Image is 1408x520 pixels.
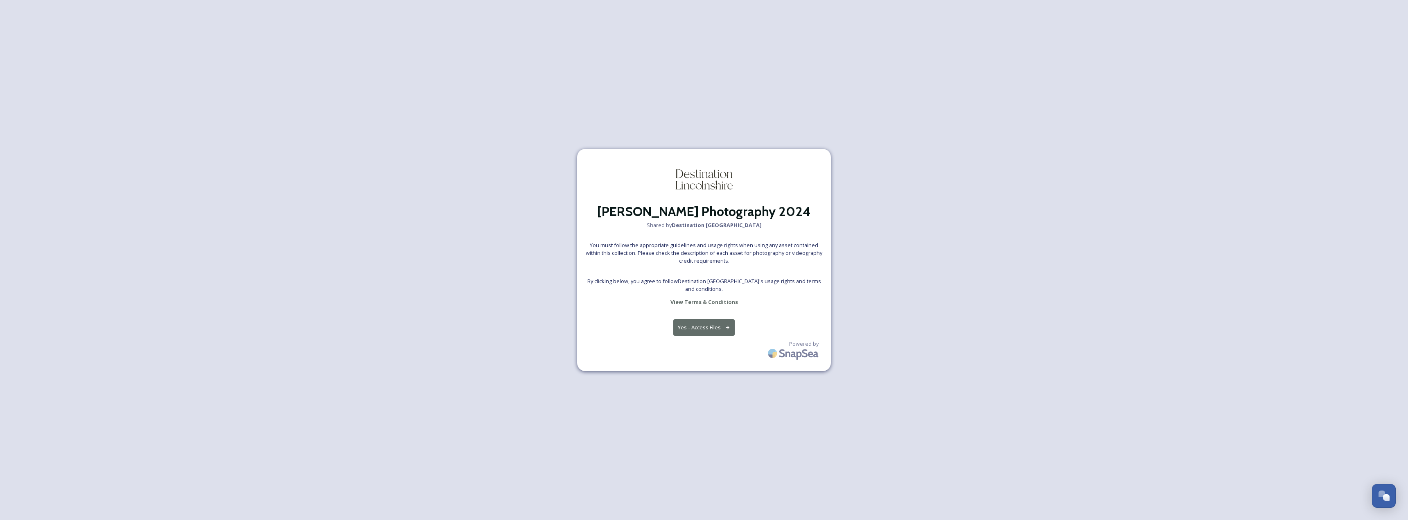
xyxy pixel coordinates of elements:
[585,277,823,293] span: By clicking below, you agree to follow Destination [GEOGRAPHIC_DATA] 's usage rights and terms an...
[673,319,735,336] button: Yes - Access Files
[647,221,762,229] span: Shared by
[597,202,811,221] h2: [PERSON_NAME] Photography 2024
[670,298,738,306] strong: View Terms & Conditions
[765,344,823,363] img: SnapSea Logo
[789,340,819,348] span: Powered by
[670,297,738,307] a: View Terms & Conditions
[672,221,762,229] strong: Destination [GEOGRAPHIC_DATA]
[1372,484,1396,508] button: Open Chat
[585,241,823,265] span: You must follow the appropriate guidelines and usage rights when using any asset contained within...
[663,157,745,202] img: DESTINATION-LINCOLNSHIRE-%EF%BF%BD-Charcoal_RGB_MASTER-LOGO.webp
